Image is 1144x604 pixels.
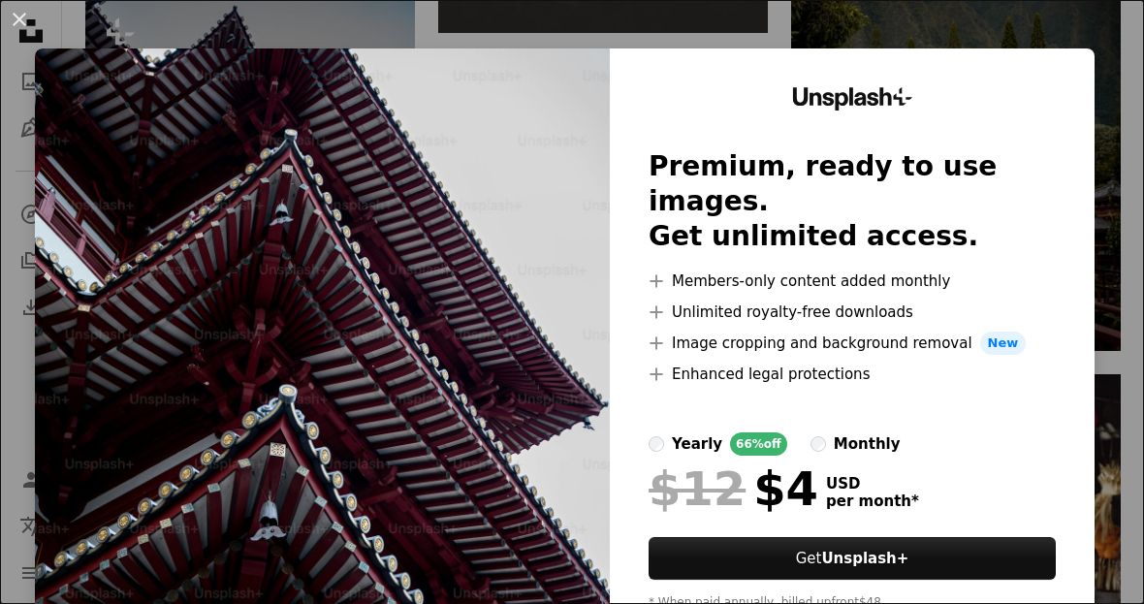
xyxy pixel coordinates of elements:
div: monthly [834,432,901,456]
li: Unlimited royalty-free downloads [649,301,1056,324]
li: Members-only content added monthly [649,270,1056,293]
div: yearly [672,432,722,456]
h2: Premium, ready to use images. Get unlimited access. [649,149,1056,254]
span: New [980,332,1027,355]
input: yearly66%off [649,436,664,452]
input: monthly [810,436,826,452]
li: Enhanced legal protections [649,363,1056,386]
span: per month * [826,493,919,510]
span: $12 [649,463,746,514]
li: Image cropping and background removal [649,332,1056,355]
button: GetUnsplash+ [649,537,1056,580]
span: USD [826,475,919,493]
div: $4 [649,463,818,514]
strong: Unsplash+ [821,550,908,567]
div: 66% off [730,432,787,456]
